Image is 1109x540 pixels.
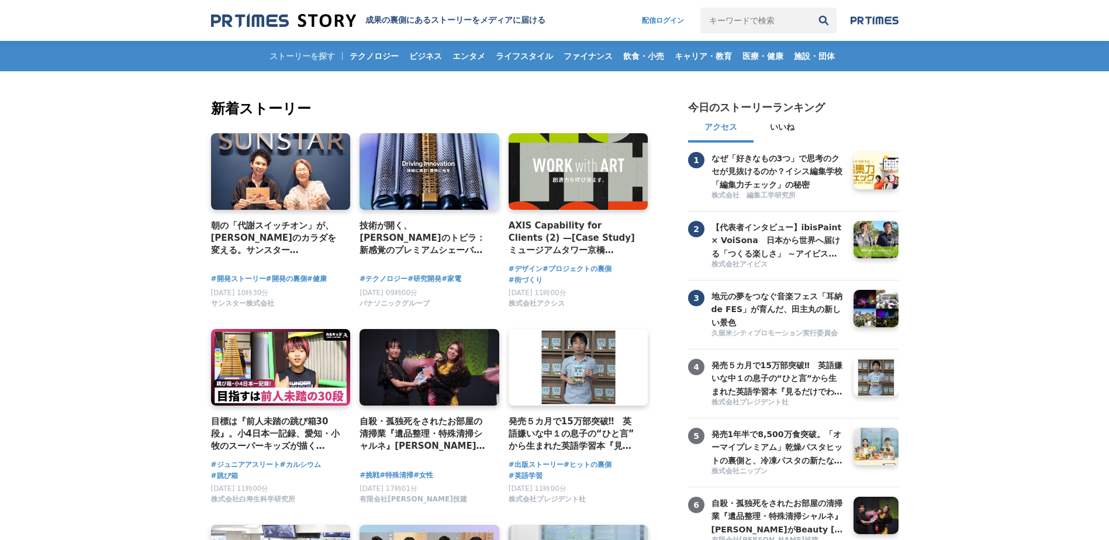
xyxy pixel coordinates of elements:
[688,428,704,444] span: 5
[711,428,845,465] a: 発売1年半で8,500万食突破。「オーマイプレミアム」乾燥パスタヒットの裏側と、冷凍パスタの新たな挑戦。徹底的な消費者起点で「おいしさ」を追求するニップンの歩み
[711,290,845,329] h3: 地元の夢をつなぐ音楽フェス「耳納 de FES」が育んだ、田主丸の新しい景色
[211,459,280,470] a: #ジュニアアスリート
[711,221,845,258] a: 【代表者インタビュー】ibisPaint × VoiSona 日本から世界へ届ける「つくる楽しさ」 ～アイビスがテクノスピーチと挑戦する、新しい創作文化の形成～
[711,328,838,338] span: 久留米シティプロモーション実行委員会
[564,459,611,470] a: #ヒットの裏側
[630,8,696,33] a: 配信ログイン
[211,302,274,310] a: サンスター株式会社
[711,497,845,534] a: 自殺・孤独死をされたお部屋の清掃業『遺品整理・特殊清掃シャルネ』[PERSON_NAME]がBeauty [GEOGRAPHIC_DATA][PERSON_NAME][GEOGRAPHIC_DA...
[509,302,565,310] a: 株式会社アクシス
[711,152,845,189] a: なぜ「好きなもの3つ」で思考のクセが見抜けるのか？イシス編集学校「編集力チェック」の秘密
[365,15,545,26] h1: 成果の裏側にあるストーリーをメディアに届ける
[491,51,558,61] span: ライフスタイル
[407,274,441,285] a: #研究開発
[360,484,417,493] span: [DATE] 17時01分
[509,415,639,453] a: 発売５カ月で15万部突破‼ 英語嫌いな中１の息子の“ひと言”から生まれた英語学習本『見るだけでわかる‼ 英語ピクト図鑑』異例ヒットの要因
[360,302,430,310] a: パナソニックグループ
[509,275,543,286] a: #街づくり
[211,484,269,493] span: [DATE] 11時00分
[559,41,617,71] a: ファイナンス
[711,152,845,191] h3: なぜ「好きなもの3つ」で思考のクセが見抜けるのか？イシス編集学校「編集力チェック」の秘密
[360,274,407,285] a: #テクノロジー
[700,8,811,33] input: キーワードで検索
[360,219,490,257] h4: 技術が開く、[PERSON_NAME]のトビラ：新感覚のプレミアムシェーバー「ラムダッシュ パームイン」
[448,51,490,61] span: エンタメ
[211,219,341,257] h4: 朝の「代謝スイッチオン」が、[PERSON_NAME]のカラダを変える。サンスター「[GEOGRAPHIC_DATA]」から生まれた、新しい健康飲料の開発舞台裏
[413,470,433,481] span: #女性
[711,290,845,327] a: 地元の夢をつなぐ音楽フェス「耳納 de FES」が育んだ、田主丸の新しい景色
[211,98,651,119] h2: 新着ストーリー
[441,274,461,285] span: #家電
[211,274,266,285] a: #開発ストーリー
[711,191,845,202] a: 株式会社 編集工学研究所
[711,428,845,467] h3: 発売1年半で8,500万食突破。「オーマイプレミアム」乾燥パスタヒットの裏側と、冷凍パスタの新たな挑戦。徹底的な消費者起点で「おいしさ」を追求するニップンの歩み
[711,397,845,409] a: 株式会社プレジデント社
[688,290,704,306] span: 3
[670,41,737,71] a: キャリア・教育
[360,494,467,504] span: 有限会社[PERSON_NAME]技建
[509,459,564,470] a: #出版ストーリー
[619,41,669,71] a: 飲食・小売
[738,51,788,61] span: 医療・健康
[379,470,413,481] a: #特殊清掃
[211,498,295,506] a: 株式会社白寿生科学研究所
[509,264,543,275] a: #デザイン
[711,259,845,271] a: 株式会社アイビス
[360,470,379,481] span: #挑戦
[509,484,566,493] span: [DATE] 11時00分
[711,221,845,260] h3: 【代表者インタビュー】ibisPaint × VoiSona 日本から世界へ届ける「つくる楽しさ」 ～アイビスがテクノスピーチと挑戦する、新しい創作文化の形成～
[509,289,566,297] span: [DATE] 11時00分
[211,494,295,504] span: 株式会社白寿生科学研究所
[738,41,788,71] a: 医療・健康
[509,219,639,257] a: AXIS Capability for Clients (2) —[Case Study] ミュージアムタワー京橋 「WORK with ART」
[509,470,543,482] a: #英語学習
[688,497,704,513] span: 6
[543,264,611,275] a: #プロジェクトの裏側
[491,41,558,71] a: ライフスタイル
[345,51,403,61] span: テクノロジー
[509,498,586,506] a: 株式会社プレジデント社
[789,41,839,71] a: 施設・団体
[211,470,238,482] a: #跳び箱
[688,359,704,375] span: 4
[211,299,274,309] span: サンスター株式会社
[711,397,789,407] span: 株式会社プレジデント社
[211,415,341,453] a: 目標は『前人未踏の跳び箱30段』。小4日本一記録、愛知・小牧のスーパーキッズが描く[PERSON_NAME]とは？
[711,497,845,536] h3: 自殺・孤独死をされたお部屋の清掃業『遺品整理・特殊清掃シャルネ』[PERSON_NAME]がBeauty [GEOGRAPHIC_DATA][PERSON_NAME][GEOGRAPHIC_DA...
[360,299,430,309] span: パナソニックグループ
[789,51,839,61] span: 施設・団体
[811,8,837,33] button: 検索
[211,13,356,29] img: 成果の裏側にあるストーリーをメディアに届ける
[405,41,447,71] a: ビジネス
[559,51,617,61] span: ファイナンス
[211,289,269,297] span: [DATE] 10時30分
[851,16,899,25] img: prtimes
[280,459,321,470] span: #カルシウム
[711,466,768,476] span: 株式会社ニップン
[360,498,467,506] a: 有限会社[PERSON_NAME]技建
[711,191,796,200] span: 株式会社 編集工学研究所
[360,415,490,453] a: 自殺・孤独死をされたお部屋の清掃業『遺品整理・特殊清掃シャルネ』[PERSON_NAME]がBeauty [GEOGRAPHIC_DATA][PERSON_NAME][GEOGRAPHIC_DA...
[307,274,327,285] a: #健康
[670,51,737,61] span: キャリア・教育
[360,289,417,297] span: [DATE] 09時00分
[266,274,307,285] a: #開発の裏側
[711,466,845,477] a: 株式会社ニップン
[688,152,704,168] span: 1
[211,13,545,29] a: 成果の裏側にあるストーリーをメディアに届ける 成果の裏側にあるストーリーをメディアに届ける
